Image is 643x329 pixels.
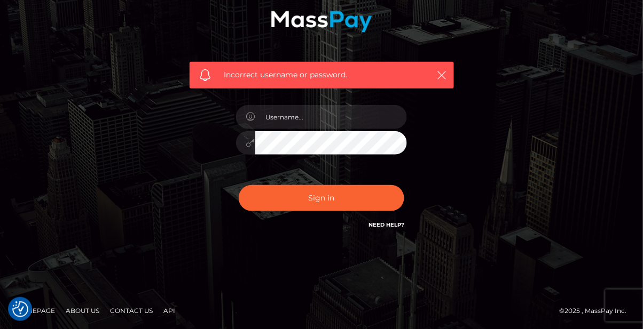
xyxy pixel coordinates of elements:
[12,302,59,319] a: Homepage
[159,302,179,319] a: API
[12,301,28,317] img: Revisit consent button
[368,221,404,228] a: Need Help?
[255,105,407,129] input: Username...
[61,302,104,319] a: About Us
[106,302,157,319] a: Contact Us
[239,185,404,211] button: Sign in
[560,305,635,317] div: © 2025 , MassPay Inc.
[12,301,28,317] button: Consent Preferences
[224,69,419,81] span: Incorrect username or password.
